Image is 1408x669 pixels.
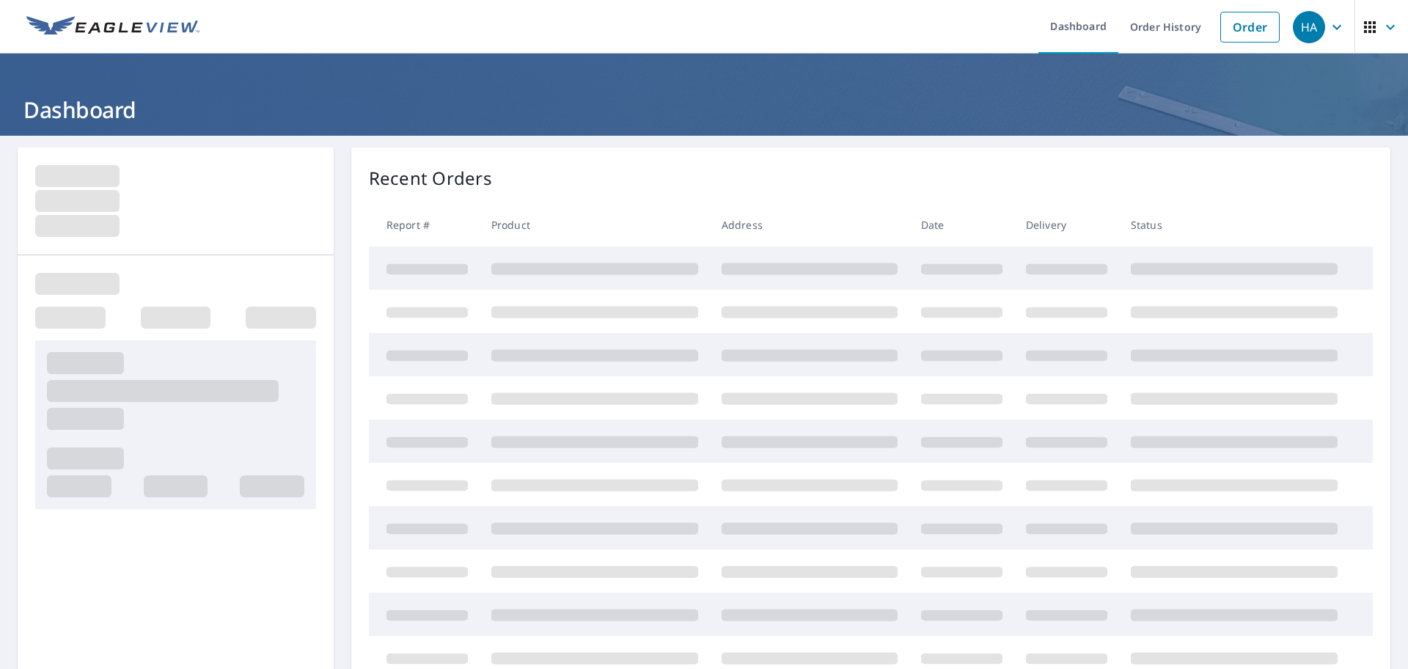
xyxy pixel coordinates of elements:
p: Recent Orders [369,165,492,191]
img: EV Logo [26,16,199,38]
th: Date [909,203,1014,246]
th: Product [480,203,710,246]
th: Address [710,203,909,246]
th: Status [1119,203,1349,246]
div: HA [1293,11,1325,43]
th: Report # [369,203,480,246]
th: Delivery [1014,203,1119,246]
h1: Dashboard [18,95,1390,125]
a: Order [1220,12,1280,43]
